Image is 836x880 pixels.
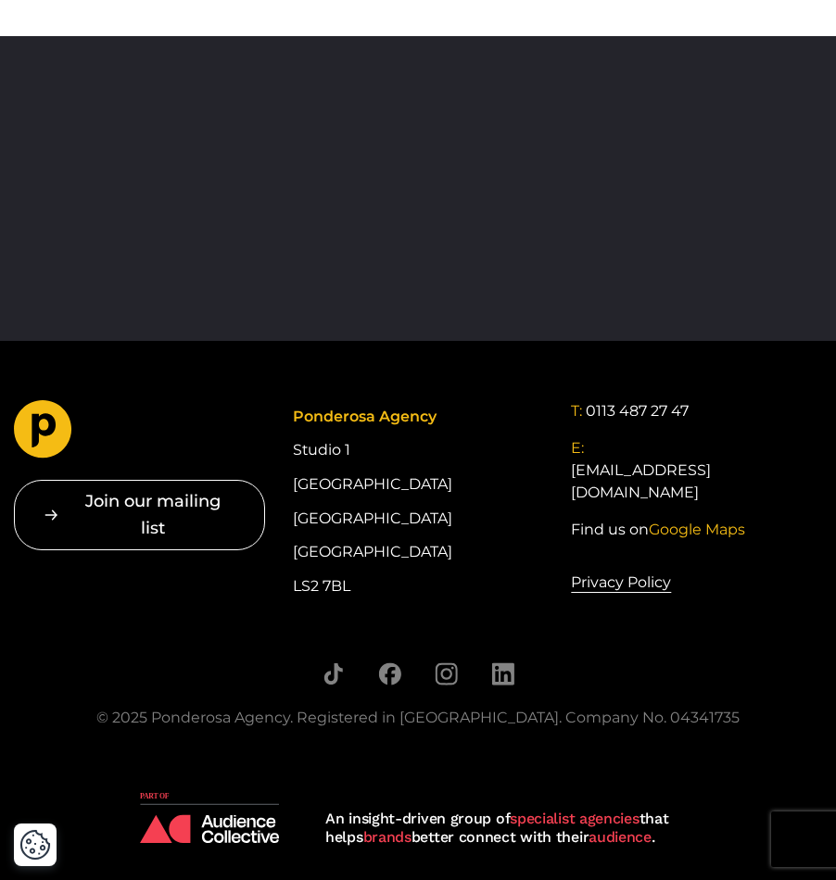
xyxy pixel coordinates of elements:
img: Audience Collective logo [140,792,279,843]
button: Cookie Settings [19,829,51,861]
strong: audience [589,828,652,846]
button: Join our mailing list [14,480,265,551]
span: Ponderosa Agency [293,408,437,425]
a: Go to homepage [14,400,72,465]
span: T: [571,402,582,420]
strong: specialist agencies [510,810,639,827]
div: Studio 1 [GEOGRAPHIC_DATA] [GEOGRAPHIC_DATA] [GEOGRAPHIC_DATA] LS2 7BL [293,400,544,603]
div: © 2025 Ponderosa Agency. Registered in [GEOGRAPHIC_DATA]. Company No. 04341735 [83,707,753,729]
span: E: [571,439,584,457]
a: Privacy Policy [571,571,671,595]
a: [EMAIL_ADDRESS][DOMAIN_NAME] [571,459,822,504]
strong: brands [363,828,412,846]
a: Follow us on Instagram [435,662,458,685]
a: Find us onGoogle Maps [571,519,745,541]
a: Follow us on LinkedIn [491,662,514,685]
a: 0113 487 27 47 [586,400,689,422]
img: Revisit consent button [19,829,51,861]
div: An insight-driven group of that helps better connect with their . [325,810,696,845]
a: Follow us on TikTok [322,662,345,685]
span: Google Maps [649,521,745,538]
a: Follow us on Facebook [378,662,401,685]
